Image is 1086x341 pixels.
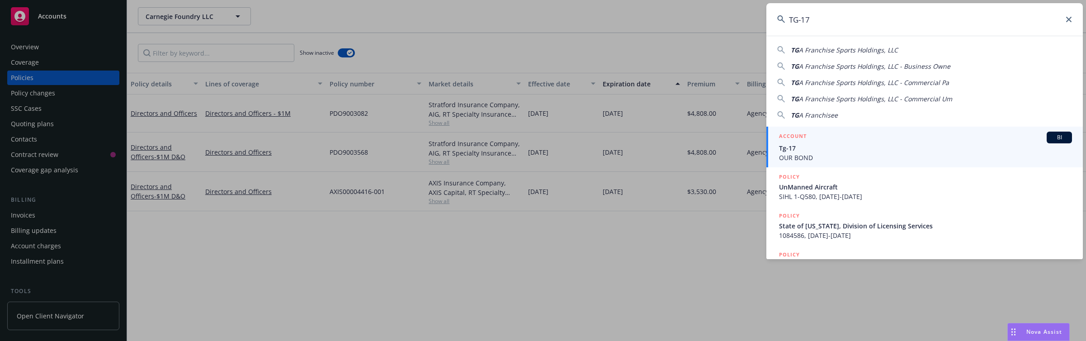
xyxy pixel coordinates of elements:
span: A Franchisee [799,111,838,119]
h5: POLICY [779,250,800,259]
span: State of [US_STATE], Division of Licensing Services [779,221,1072,231]
span: OUR BOND [779,153,1072,162]
span: 1084586, [DATE]-[DATE] [779,231,1072,240]
input: Search... [766,3,1083,36]
button: Nova Assist [1007,323,1070,341]
span: TG [791,62,799,71]
span: BI [1050,133,1068,142]
span: SIHL 1-Q580, [DATE]-[DATE] [779,192,1072,201]
h5: ACCOUNT [779,132,807,142]
span: UnManned Aircraft [779,182,1072,192]
a: POLICY [766,245,1083,284]
span: A Franchise Sports Holdings, LLC - Business Owne [799,62,950,71]
span: TG [791,95,799,103]
span: A Franchise Sports Holdings, LLC - Commercial Um [799,95,952,103]
div: Drag to move [1008,323,1019,341]
a: POLICYState of [US_STATE], Division of Licensing Services1084586, [DATE]-[DATE] [766,206,1083,245]
h5: POLICY [779,172,800,181]
span: TG [791,111,799,119]
a: ACCOUNTBITg-17OUR BOND [766,127,1083,167]
span: Tg-17 [779,143,1072,153]
a: POLICYUnManned AircraftSIHL 1-Q580, [DATE]-[DATE] [766,167,1083,206]
span: A Franchise Sports Holdings, LLC - Commercial Pa [799,78,949,87]
span: Nova Assist [1026,328,1062,336]
span: A Franchise Sports Holdings, LLC [799,46,898,54]
h5: POLICY [779,211,800,220]
span: TG [791,78,799,87]
span: TG [791,46,799,54]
